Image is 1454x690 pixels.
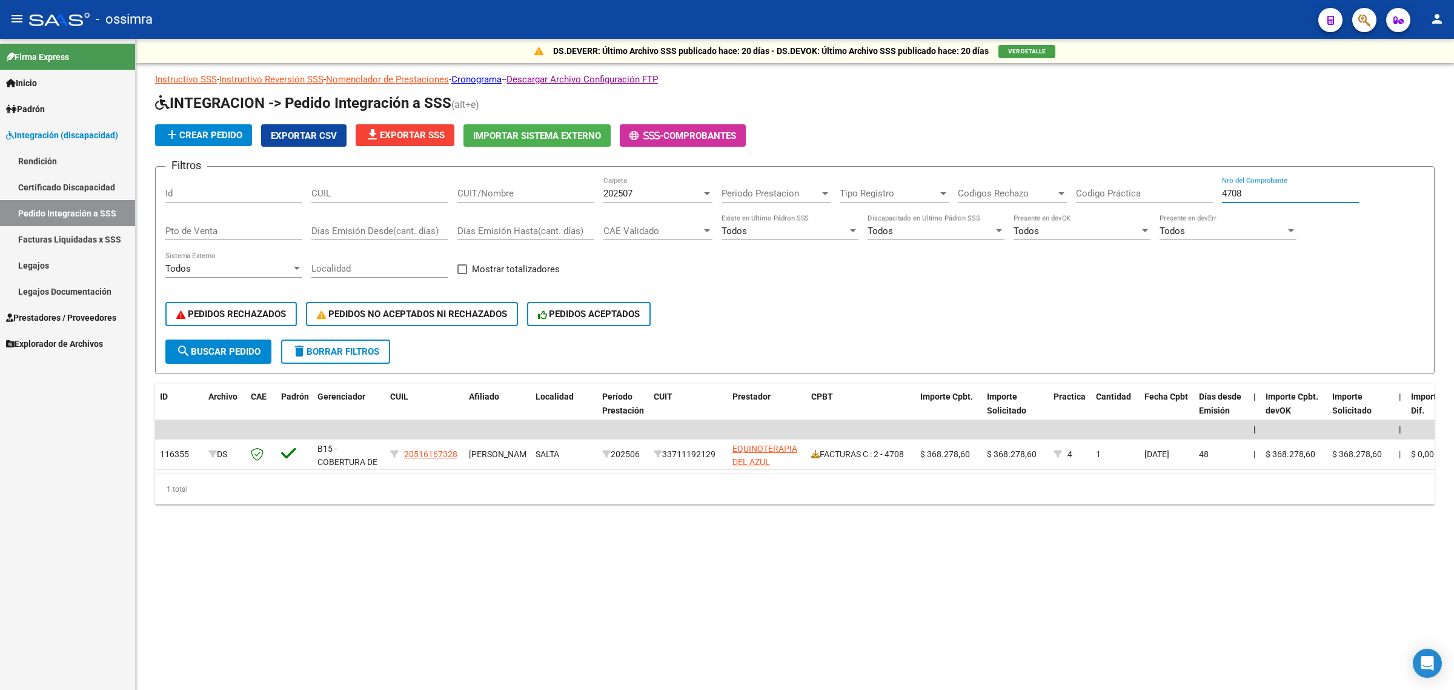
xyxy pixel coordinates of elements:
span: Todos [1160,226,1185,236]
a: Nomenclador de Prestaciones [326,74,449,85]
datatable-header-cell: | [1249,384,1261,437]
span: Firma Express [6,50,69,64]
span: Mostrar totalizadores [472,262,560,276]
span: Importar Sistema Externo [473,130,601,141]
span: PEDIDOS NO ACEPTADOS NI RECHAZADOS [317,309,507,320]
button: Buscar Pedido [165,340,271,364]
datatable-header-cell: Importe Solicitado devOK [1327,384,1394,437]
datatable-header-cell: Importe Cpbt. [915,384,982,437]
button: Importar Sistema Externo [463,124,611,147]
span: SALTA [536,449,559,459]
datatable-header-cell: CAE [246,384,276,437]
span: INTEGRACION -> Pedido Integración a SSS [155,95,451,112]
span: PEDIDOS ACEPTADOS [538,309,640,320]
span: Localidad [536,392,574,401]
datatable-header-cell: Días desde Emisión [1194,384,1249,437]
span: Gerenciador [317,392,365,401]
span: Importe Solicitado [987,392,1026,415]
span: B15 - COBERTURA DE SALUD S.A. [317,444,377,481]
span: - [629,130,663,141]
span: CPBT [811,392,833,401]
span: Importe Cpbt. devOK [1266,392,1318,415]
datatable-header-cell: Practica [1049,384,1091,437]
span: 1 [1096,449,1101,459]
span: 48 [1199,449,1209,459]
a: Instructivo Reversión SSS [219,74,324,85]
span: Prestadores / Proveedores [6,311,116,324]
mat-icon: menu [10,12,24,26]
span: Período Prestación [602,392,644,415]
datatable-header-cell: Gerenciador [313,384,385,437]
a: Descargar Archivo Configuración FTP [506,74,658,85]
mat-icon: person [1430,12,1444,26]
button: Borrar Filtros [281,340,390,364]
span: [PERSON_NAME], [469,449,536,459]
mat-icon: search [176,344,191,358]
div: 202506 [602,447,644,461]
span: Inicio [6,76,37,90]
span: Todos [868,226,893,236]
div: 116355 [160,447,199,461]
span: Padrón [6,102,45,116]
button: -Comprobantes [620,124,746,147]
button: PEDIDOS ACEPTADOS [527,302,651,326]
a: Cronograma [451,74,502,85]
span: $ 368.278,60 [920,449,970,459]
span: Periodo Prestacion [722,188,820,199]
span: | [1253,449,1255,459]
span: Exportar CSV [271,130,337,141]
span: PEDIDOS RECHAZADOS [176,309,286,320]
span: Comprobantes [663,130,736,141]
datatable-header-cell: CPBT [806,384,915,437]
datatable-header-cell: Fecha Cpbt [1140,384,1194,437]
span: $ 368.278,60 [987,449,1037,459]
span: Fecha Cpbt [1144,392,1188,401]
button: VER DETALLE [998,45,1055,58]
span: Afiliado [469,392,499,401]
span: VER DETALLE [1008,48,1046,55]
datatable-header-cell: Importe Solicitado [982,384,1049,437]
datatable-header-cell: ID [155,384,204,437]
span: CUIL [390,392,408,401]
span: CAE Validado [603,226,702,236]
span: | [1399,392,1401,401]
span: Cantidad [1096,392,1131,401]
span: Exportar SSS [365,130,445,141]
h3: Filtros [165,157,207,174]
datatable-header-cell: CUIL [385,384,464,437]
span: | [1253,424,1256,434]
span: 202507 [603,188,632,199]
span: Todos [165,263,191,274]
p: - - - - - [155,73,1435,86]
a: Instructivo SSS [155,74,217,85]
span: $ 368.278,60 [1266,449,1315,459]
span: Todos [722,226,747,236]
span: Archivo [208,392,237,401]
datatable-header-cell: Período Prestación [597,384,649,437]
button: PEDIDOS RECHAZADOS [165,302,297,326]
span: Días desde Emisión [1199,392,1241,415]
span: Prestador [732,392,771,401]
div: Open Intercom Messenger [1413,649,1442,678]
span: 4 [1067,449,1072,459]
span: $ 368.278,60 [1332,449,1382,459]
datatable-header-cell: Localidad [531,384,597,437]
datatable-header-cell: Importe Cpbt. devOK [1261,384,1327,437]
p: DS.DEVERR: Último Archivo SSS publicado hace: 20 días - DS.DEVOK: Último Archivo SSS publicado ha... [553,44,989,58]
button: PEDIDOS NO ACEPTADOS NI RECHAZADOS [306,302,518,326]
span: CAE [251,392,267,401]
span: Importe Solicitado devOK [1332,392,1372,429]
span: - ossimra [96,6,153,33]
button: Crear Pedido [155,124,252,146]
datatable-header-cell: Archivo [204,384,246,437]
span: | [1399,449,1401,459]
span: Todos [1014,226,1039,236]
div: FACTURAS C : 2 - 4708 [811,447,911,461]
span: Crear Pedido [165,130,242,141]
span: ID [160,392,168,401]
datatable-header-cell: Afiliado [464,384,531,437]
span: Buscar Pedido [176,346,261,357]
span: | [1399,424,1401,434]
datatable-header-cell: CUIT [649,384,728,437]
datatable-header-cell: Prestador [728,384,806,437]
